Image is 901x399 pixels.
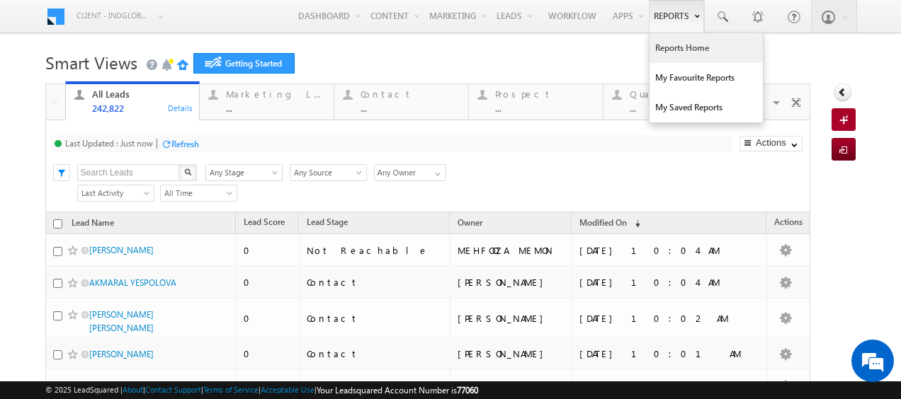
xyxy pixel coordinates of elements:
span: Any Stage [206,166,278,179]
img: Search [184,168,191,175]
a: [PERSON_NAME] [89,245,154,255]
a: Show All Items [427,165,445,179]
div: [DATE] 10:04 AM [579,276,760,289]
span: Actions [767,214,810,233]
div: ... [495,103,594,113]
div: [DATE] 10:01 AM [579,347,760,360]
a: Contact Support [145,385,201,394]
span: All Time [161,187,232,199]
span: © 2025 LeadSquared | | | | | [45,383,478,397]
a: Lead Name [64,215,121,233]
div: Details [167,101,194,114]
a: All Leads242,822Details [65,81,200,121]
span: 77060 [457,385,478,395]
div: MEHFOOZA MEMON [458,244,565,257]
input: Type to Search [374,164,446,181]
span: Any Source [290,166,362,179]
a: Getting Started [193,53,295,74]
div: Last Updated : Just now [65,138,153,149]
div: Qualified [630,88,729,100]
a: Terms of Service [203,385,259,394]
a: About [123,385,143,394]
div: [PERSON_NAME] [458,380,565,393]
a: Any Stage [205,164,283,181]
span: Smart Views [45,51,137,74]
a: Prospect... [468,84,603,120]
div: All Leads [92,88,191,100]
span: Lead Stage [307,216,348,227]
div: 0 [244,312,293,325]
a: Acceptable Use [261,385,314,394]
a: Contact... [334,84,469,120]
div: 0 [244,276,293,289]
span: Last Activity [78,187,149,199]
div: Owner Filter [374,163,445,181]
a: [PERSON_NAME] [89,349,154,359]
div: Not Reachable [307,244,443,257]
div: Prospect [495,88,594,100]
a: Lead Stage [300,214,355,233]
div: [DATE] 10:01 AM [579,380,760,393]
a: Reports Home [650,33,763,63]
div: Marketing Leads [226,88,325,100]
div: [PERSON_NAME] [458,276,565,289]
div: ... [226,103,325,113]
div: [PERSON_NAME] [458,312,565,325]
a: [PERSON_NAME] [PERSON_NAME] [89,309,154,333]
button: Actions [739,136,803,151]
div: Contact [307,312,443,325]
div: 242,822 [92,103,191,113]
div: Contact [307,276,443,289]
input: Check all records [53,219,62,229]
div: Contact [307,347,443,360]
input: Search Leads [77,164,180,181]
a: My Favourite Reports [650,63,763,93]
div: Refresh [171,139,199,149]
a: Marketing Leads... [199,84,334,120]
div: [DATE] 10:02 AM [579,312,760,325]
a: Any Source [290,164,367,181]
div: [DATE] 10:04 AM [579,244,760,257]
span: (sorted descending) [629,218,640,229]
div: Contact [307,380,443,393]
a: All Time [160,185,237,202]
a: Last Activity [77,185,154,202]
div: Lead Stage Filter [205,163,283,181]
div: 0 [244,244,293,257]
a: My Saved Reports [650,93,763,122]
div: 0 [244,380,293,393]
div: ... [361,103,460,113]
a: Qualified... [603,84,738,120]
a: Lead Score [237,214,292,233]
span: Your Leadsquared Account Number is [317,385,478,395]
span: Client - indglobal1 (77060) [76,8,151,23]
a: AKMARAL YESPOLOVA [89,277,176,288]
span: Lead Score [244,216,285,227]
div: 0 [244,347,293,360]
span: Modified On [579,217,627,228]
span: Owner [458,217,482,228]
div: Lead Source Filter [290,163,367,181]
div: Contact [361,88,460,100]
a: Modified On (sorted descending) [572,214,647,233]
div: [PERSON_NAME] [458,347,565,360]
div: ... [630,103,729,113]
